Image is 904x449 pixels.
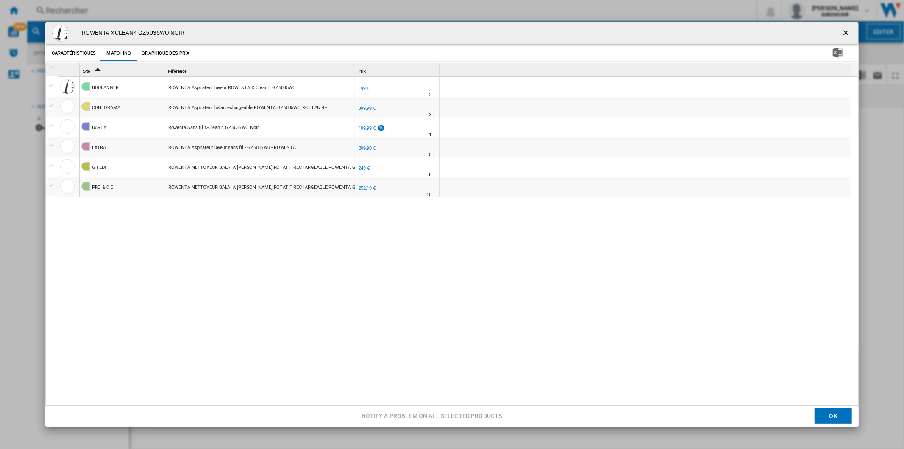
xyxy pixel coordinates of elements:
[359,185,376,191] div: 252,19 €
[359,166,370,171] div: 249 €
[359,126,376,131] div: 199,99 €
[833,48,843,58] img: excel-24x24.png
[429,131,431,139] div: Délai de livraison : 1 jour
[359,409,505,424] button: Notify a problem on all selected products
[357,63,439,76] div: Sort None
[92,118,107,138] div: DARTY
[164,137,355,157] div: http://www.extra.fr/p-aspirateur-laveur-sans-fil-gz5035w0
[166,63,355,76] div: Référence Sort None
[45,22,859,427] md-dialog: Product popup
[357,104,376,113] div: 399,99 €
[359,69,366,73] span: Prix
[50,46,98,61] button: Caractéristiques
[52,25,69,42] img: 3221616130012_h_f_l_0
[168,118,259,138] div: Rowenta Sans fil X-Clean 4 GZ5035WO Noir
[357,124,385,133] div: 199,99 €
[92,178,113,197] div: PRO & CIE
[139,46,192,61] button: Graphique des prix
[429,111,431,119] div: Délai de livraison : 3 jours
[357,184,376,193] div: 252,19 €
[81,63,164,76] div: Sort Ascending
[168,78,296,98] div: ROWENTA Aspirateur laveur ROWENTA X Clean 4 GZ5035WO
[377,124,385,132] img: promotionV3.png
[92,138,106,157] div: EXTRA
[166,63,355,76] div: Sort None
[164,177,355,196] div: https://www.procie.com/nettoyeur-balai-a-rouleau-rotatif-rechargeable-gz5035wo.html
[168,178,376,197] div: ROWENTA NETTOYEUR BALAI A [PERSON_NAME] ROTATIF RECHARGEABLE ROWENTA GZ5035WO
[168,98,327,118] div: ROWENTA Aspirateur balai rechargeable ROWENTA GZ5035WO X-CLEAN 4 -
[83,69,90,73] span: Site
[91,69,104,73] span: Sort Ascending
[100,46,137,61] button: Matching
[442,63,851,76] div: Sort None
[815,409,852,424] button: OK
[357,164,370,173] div: 249 €
[168,158,376,177] div: ROWENTA NETTOYEUR BALAI A [PERSON_NAME] ROTATIF RECHARGEABLE ROWENTA GZ5035WO
[426,191,431,199] div: Délai de livraison : 10 jours
[78,29,185,37] h4: ROWENTA XCLEAN4 GZ5035WO NOIR
[359,146,376,151] div: 299,90 €
[359,86,370,91] div: 199 €
[359,106,376,111] div: 399,99 €
[164,97,355,117] div: https://www.conforama.fr/petit-electromenager/entretien-des-sols/aspirateur-balai/aspirateur-bala...
[838,25,855,42] button: getI18NText('BUTTONS.CLOSE_DIALOG')
[429,171,431,179] div: Délai de livraison : 8 jours
[92,78,119,98] div: BOULANGER
[842,28,852,39] ng-md-icon: getI18NText('BUTTONS.CLOSE_DIALOG')
[60,63,79,76] div: Sort None
[92,98,120,118] div: CONFORAMA
[81,63,164,76] div: Site Sort Ascending
[429,91,431,99] div: Délai de livraison : 2 jours
[164,157,355,177] div: https://www.gitem.fr/nettoyeur-balai-a-rouleau-rotatif-rechargeable-gz5035wo.html
[357,84,370,93] div: 199 €
[164,117,355,137] div: https://www.darty.com/nav/achat/petit_electromenager/aspirateur_avec_sac_sans_sac/aspirateur_lave...
[168,138,296,157] div: ROWENTA Aspirateur laveur sans fil - GZ5035W0 - ROWENTA
[92,158,106,177] div: GITEM
[357,144,376,153] div: 299,90 €
[168,69,186,73] span: Référence
[819,46,857,61] button: Télécharger au format Excel
[164,77,355,97] div: https://www.boulanger.com/ref/1213900
[357,63,439,76] div: Prix Sort None
[429,151,431,159] div: Délai de livraison : 0 jour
